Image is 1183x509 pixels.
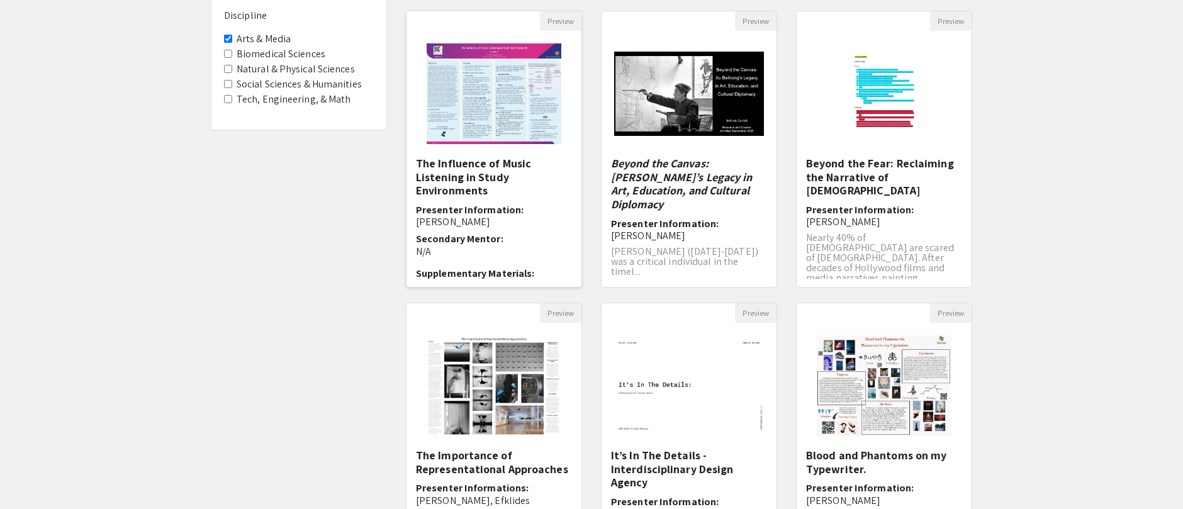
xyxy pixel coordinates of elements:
[611,156,753,211] em: Beyond the Canvas: [PERSON_NAME]’s Legacy in Art, Education, and Cultural Diplomacy
[611,449,767,489] h5: It’s In The Details - Interdisciplinary Design Agency
[416,157,572,198] h5: The Influence of Music Listening in Study Environments
[796,11,972,288] div: Open Presentation <p>Beyond the Fear: Reclaiming the Narrative of Muslim Americans</p>
[237,92,351,107] label: Tech, Engineering, & Math
[224,9,374,21] h6: Discipline
[416,204,572,228] h6: Presenter Information:
[414,31,573,157] img: <p>The Influence of Music Listening in Study Environments</p>
[416,267,534,280] span: Supplementary Materials:
[406,11,582,288] div: Open Presentation <p>The Influence of Music Listening in Study Environments</p>
[237,31,291,47] label: Arts & Media
[804,323,963,449] img: <p>Blood and Phantoms on my Typewriter.</p>
[416,215,490,228] span: [PERSON_NAME]
[806,204,962,228] h6: Presenter Information:
[414,323,573,449] img: <p>The Importance of Representational Approaches</p><p><br></p>
[833,31,936,157] img: <p>Beyond the Fear: Reclaiming the Narrative of Muslim Americans</p>
[930,11,972,31] button: Preview
[416,449,572,476] h5: The Importance of Representational Approaches
[601,11,777,288] div: Open Presentation <p><em>Beyond the Canvas: Xu Beihong’s Legacy in Art, Education, and Cultural D...
[806,494,880,507] span: [PERSON_NAME]
[806,449,962,476] h5: Blood and Phantoms on my Typewriter.
[806,233,962,303] p: Nearly 40% of [DEMOGRAPHIC_DATA] are scared of [DEMOGRAPHIC_DATA]. After decades of Hollywood fil...
[806,157,962,198] h5: Beyond the Fear: Reclaiming the Narrative of [DEMOGRAPHIC_DATA]
[611,245,758,278] span: [PERSON_NAME] ([DATE]-[DATE]) was a critical individual in the timel...
[611,229,685,242] span: [PERSON_NAME]
[930,303,972,323] button: Preview
[611,218,767,242] h6: Presenter Information:
[806,482,962,506] h6: Presenter Information:
[237,47,325,62] label: Biomedical Sciences
[416,245,572,257] p: N/A
[602,39,777,148] img: <p><em>Beyond the Canvas: Xu Beihong’s Legacy in Art, Education, and Cultural Diplomacy</em></p><...
[237,62,355,77] label: Natural & Physical Sciences
[735,11,777,31] button: Preview
[9,452,53,500] iframe: Chat
[540,11,581,31] button: Preview
[602,325,777,447] img: <p>It’s In The Details - Interdisciplinary Design Agency</p>
[416,232,503,245] span: Secondary Mentor:
[806,215,880,228] span: [PERSON_NAME]
[540,303,581,323] button: Preview
[237,77,362,92] label: Social Sciences & Humanities
[735,303,777,323] button: Preview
